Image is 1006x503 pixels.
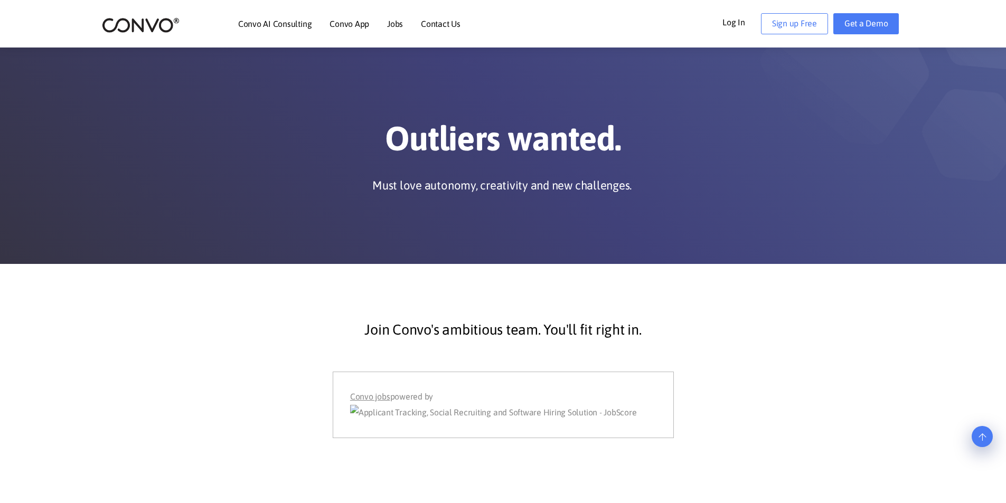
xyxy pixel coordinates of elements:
p: Join Convo's ambitious team. You'll fit right in. [218,317,788,343]
a: Sign up Free [761,13,828,34]
a: Get a Demo [833,13,899,34]
a: Log In [722,13,761,30]
h1: Outliers wanted. [210,118,796,167]
a: Convo AI Consulting [238,20,312,28]
p: Must love autonomy, creativity and new challenges. [372,177,632,193]
a: Convo App [330,20,369,28]
a: Jobs [387,20,403,28]
a: Convo jobs [350,389,390,405]
img: logo_2.png [102,17,180,33]
div: powered by [350,389,656,421]
a: Contact Us [421,20,460,28]
img: Applicant Tracking, Social Recruiting and Software Hiring Solution - JobScore [350,405,637,421]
